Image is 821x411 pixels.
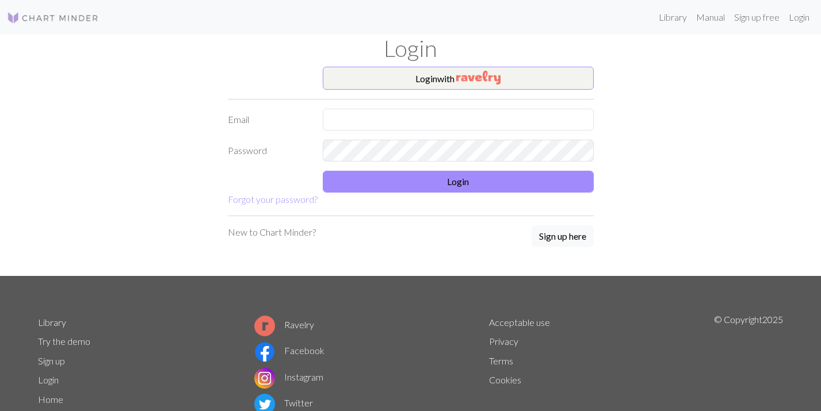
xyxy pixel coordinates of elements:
a: Cookies [489,374,521,385]
label: Password [221,140,316,162]
a: Ravelry [254,319,314,330]
a: Try the demo [38,336,90,347]
button: Login [323,171,594,193]
a: Login [38,374,59,385]
label: Email [221,109,316,130]
a: Forgot your password? [228,194,318,205]
img: Ravelry [456,71,501,84]
a: Instagram [254,371,323,382]
a: Acceptable use [489,317,550,328]
a: Twitter [254,397,313,408]
a: Manual [692,6,730,29]
img: Facebook logo [254,341,275,362]
a: Login [784,6,814,29]
a: Sign up here [532,225,594,248]
img: Ravelry logo [254,316,275,336]
a: Sign up [38,355,65,366]
a: Privacy [489,336,518,347]
p: New to Chart Minder? [228,225,316,239]
img: Instagram logo [254,368,275,389]
img: Logo [7,11,99,25]
a: Home [38,394,63,405]
a: Sign up free [730,6,784,29]
a: Library [38,317,66,328]
a: Terms [489,355,513,366]
button: Loginwith [323,67,594,90]
a: Library [654,6,692,29]
h1: Login [31,34,791,62]
button: Sign up here [532,225,594,247]
a: Facebook [254,345,324,356]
